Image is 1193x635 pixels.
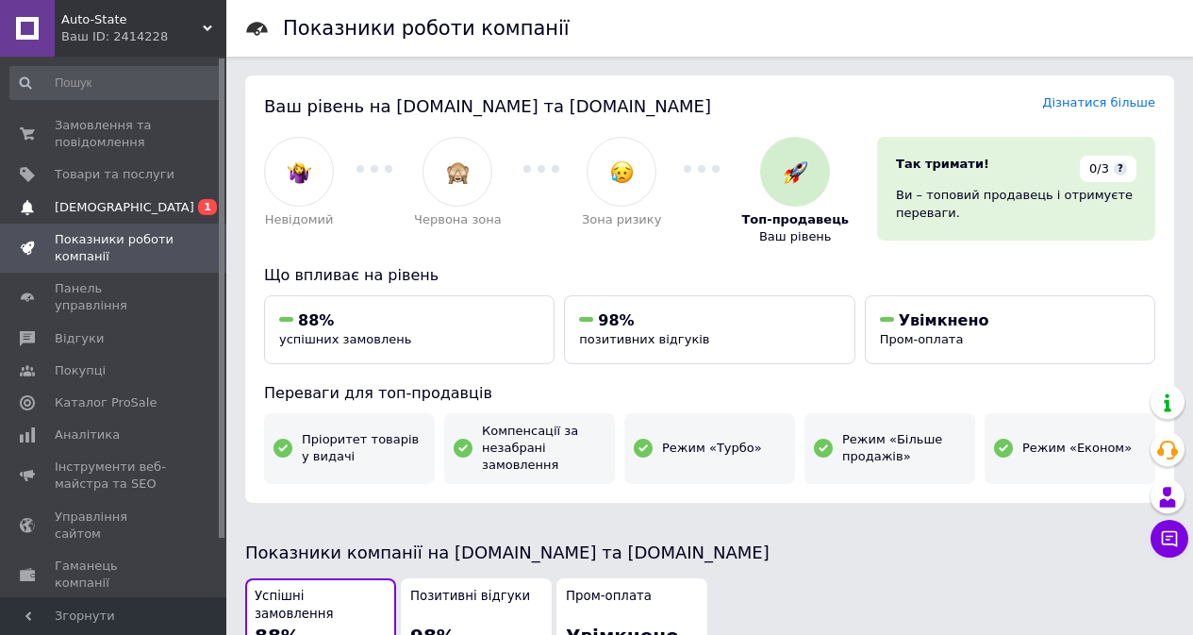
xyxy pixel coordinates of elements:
span: Auto-State [61,11,203,28]
button: 98%позитивних відгуків [564,295,854,364]
span: Показники роботи компанії [55,231,174,265]
span: Каталог ProSale [55,394,157,411]
div: Ваш ID: 2414228 [61,28,226,45]
span: 98% [598,311,634,329]
div: 0/3 [1080,156,1136,182]
span: Аналітика [55,426,120,443]
span: Ваш рівень на [DOMAIN_NAME] та [DOMAIN_NAME] [264,96,711,116]
span: 1 [198,199,217,215]
span: Зона ризику [582,211,662,228]
span: Покупці [55,362,106,379]
h1: Показники роботи компанії [283,17,570,40]
span: Пром-оплата [880,332,964,346]
span: Показники компанії на [DOMAIN_NAME] та [DOMAIN_NAME] [245,543,770,562]
img: :see_no_evil: [446,160,470,184]
button: 88%успішних замовлень [264,295,555,364]
span: позитивних відгуків [579,332,709,346]
span: Червона зона [414,211,502,228]
span: Ваш рівень [759,228,832,245]
span: Увімкнено [899,311,989,329]
span: [DEMOGRAPHIC_DATA] [55,199,194,216]
span: Режим «Турбо» [662,440,762,457]
img: :rocket: [784,160,807,184]
a: Дізнатися більше [1042,95,1155,109]
span: Режим «Більше продажів» [842,431,966,465]
button: Чат з покупцем [1151,520,1188,558]
span: Так тримати! [896,157,989,171]
span: ? [1114,162,1127,175]
span: Топ-продавець [741,211,849,228]
span: Позитивні відгуки [410,588,530,606]
span: Панель управління [55,280,174,314]
span: Товари та послуги [55,166,174,183]
span: Пром-оплата [566,588,652,606]
span: успішних замовлень [279,332,411,346]
span: Інструменти веб-майстра та SEO [55,459,174,493]
button: УвімкненоПром-оплата [865,295,1155,364]
input: Пошук [9,66,223,100]
span: Відгуки [55,330,104,347]
span: Замовлення та повідомлення [55,117,174,151]
span: 88% [298,311,334,329]
span: Режим «Економ» [1022,440,1132,457]
img: :woman-shrugging: [288,160,311,184]
span: Гаманець компанії [55,558,174,592]
div: Ви – топовий продавець і отримуєте переваги. [896,187,1136,221]
span: Пріоритет товарів у видачі [302,431,425,465]
span: Що впливає на рівень [264,266,439,284]
img: :disappointed_relieved: [610,160,634,184]
span: Компенсації за незабрані замовлення [482,423,605,475]
span: Успішні замовлення [255,588,387,623]
span: Невідомий [265,211,334,228]
span: Переваги для топ-продавців [264,384,492,402]
span: Управління сайтом [55,509,174,543]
